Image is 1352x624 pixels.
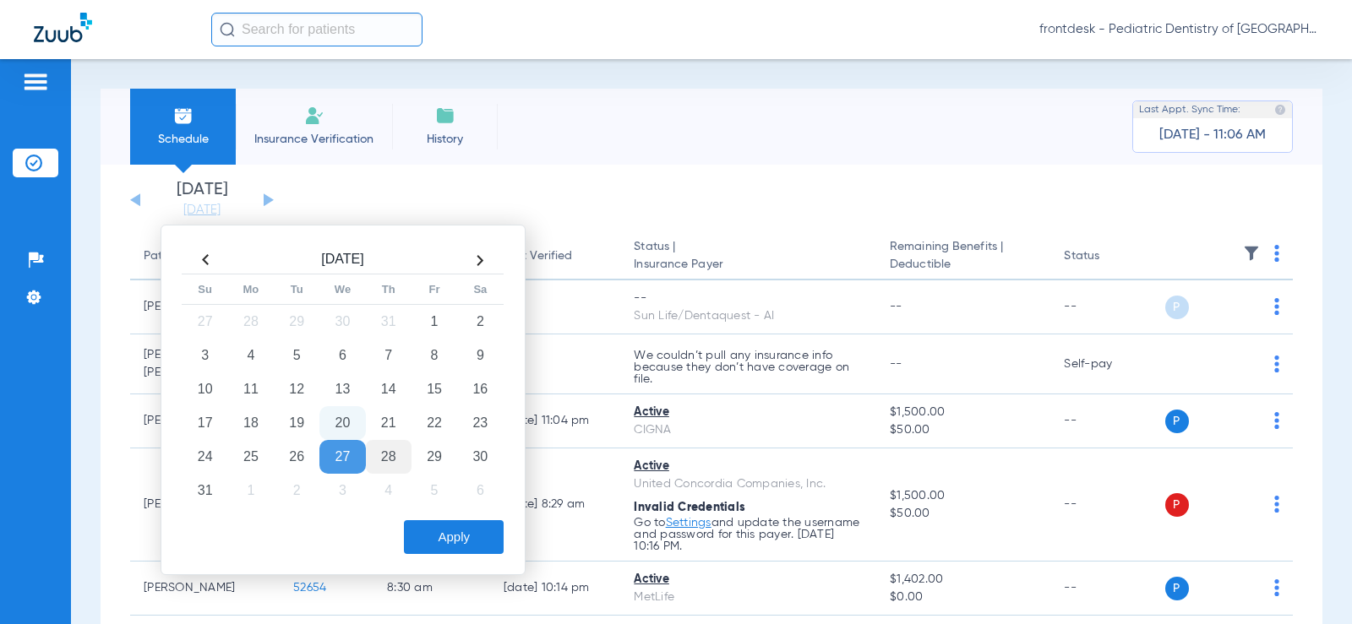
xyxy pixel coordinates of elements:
[211,13,422,46] input: Search for patients
[634,589,863,606] div: MetLife
[634,421,863,439] div: CIGNA
[404,520,504,554] button: Apply
[1165,577,1189,600] span: P
[634,350,863,385] p: We couldn’t pull any insurance info because they don’t have coverage on file.
[220,22,235,37] img: Search Icon
[130,562,280,616] td: [PERSON_NAME]
[890,358,902,370] span: --
[1050,334,1164,394] td: Self-pay
[1165,493,1189,517] span: P
[304,106,324,126] img: Manual Insurance Verification
[1039,21,1318,38] span: frontdesk - Pediatric Dentistry of [GEOGRAPHIC_DATA][US_STATE] ([GEOGRAPHIC_DATA])
[1050,394,1164,448] td: --
[293,582,326,594] span: 52654
[504,247,608,265] div: Last Verified
[173,106,194,126] img: Schedule
[634,475,863,493] div: United Concordia Companies, Inc.
[890,571,1037,589] span: $1,402.00
[1165,296,1189,319] span: P
[634,256,863,274] span: Insurance Payer
[890,589,1037,606] span: $0.00
[34,13,92,42] img: Zuub Logo
[1050,562,1164,616] td: --
[666,517,711,529] a: Settings
[373,562,490,616] td: 8:30 AM
[1159,127,1266,144] span: [DATE] - 11:06 AM
[634,290,863,307] div: --
[890,487,1037,505] span: $1,500.00
[228,247,457,274] th: [DATE]
[1274,298,1279,315] img: group-dot-blue.svg
[490,334,621,394] td: --
[634,517,863,552] p: Go to and update the username and password for this payer. [DATE] 10:16 PM.
[490,394,621,448] td: [DATE] 11:04 PM
[1243,245,1260,262] img: filter.svg
[1274,412,1279,429] img: group-dot-blue.svg
[634,404,863,421] div: Active
[890,404,1037,421] span: $1,500.00
[151,182,253,219] li: [DATE]
[490,562,621,616] td: [DATE] 10:14 PM
[1274,245,1279,262] img: group-dot-blue.svg
[890,505,1037,523] span: $50.00
[1274,355,1279,372] img: group-dot-blue.svg
[1267,543,1352,624] iframe: Chat Widget
[634,307,863,325] div: Sun Life/Dentaquest - AI
[1050,448,1164,562] td: --
[143,131,223,148] span: Schedule
[405,131,485,148] span: History
[1165,410,1189,433] span: P
[634,502,745,513] span: Invalid Credentials
[1050,280,1164,334] td: --
[490,280,621,334] td: --
[890,301,902,312] span: --
[504,247,572,265] div: Last Verified
[1139,101,1240,118] span: Last Appt. Sync Time:
[890,421,1037,439] span: $50.00
[490,448,621,562] td: [DATE] 8:29 AM
[248,131,379,148] span: Insurance Verification
[876,233,1050,280] th: Remaining Benefits |
[634,458,863,475] div: Active
[634,571,863,589] div: Active
[1274,496,1279,513] img: group-dot-blue.svg
[435,106,455,126] img: History
[151,202,253,219] a: [DATE]
[144,247,266,265] div: Patient Name
[144,247,218,265] div: Patient Name
[22,72,49,92] img: hamburger-icon
[620,233,876,280] th: Status |
[890,256,1037,274] span: Deductible
[1274,104,1286,116] img: last sync help info
[1050,233,1164,280] th: Status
